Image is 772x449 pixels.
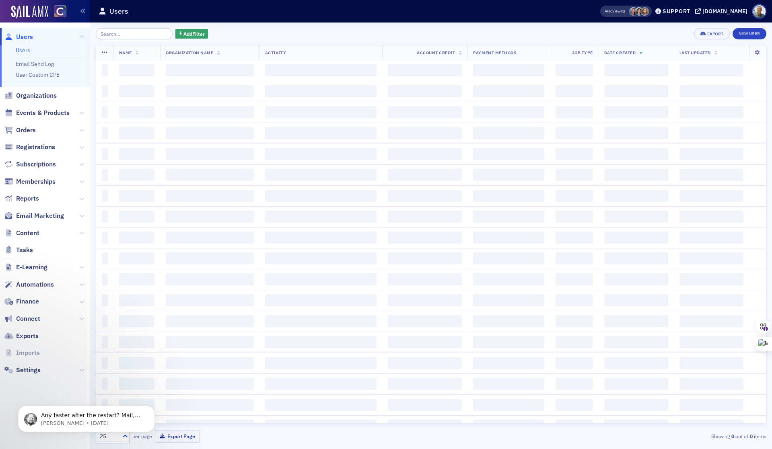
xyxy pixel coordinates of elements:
[16,229,39,238] span: Content
[16,71,60,78] a: User Custom CPE
[4,314,40,323] a: Connect
[16,47,30,54] a: Users
[16,109,70,117] span: Events & Products
[16,263,47,272] span: E-Learning
[16,246,33,254] span: Tasks
[35,31,139,38] p: Message from Aidan, sent 1w ago
[16,332,39,340] span: Exports
[4,91,57,100] a: Organizations
[54,5,66,18] img: SailAMX
[16,366,41,375] span: Settings
[4,177,56,186] a: Memberships
[16,314,40,323] span: Connect
[16,160,56,169] span: Subscriptions
[4,332,39,340] a: Exports
[16,143,55,152] span: Registrations
[4,246,33,254] a: Tasks
[4,109,70,117] a: Events & Products
[16,33,33,41] span: Users
[16,211,64,220] span: Email Marketing
[11,6,48,18] img: SailAMX
[48,5,66,19] a: View Homepage
[4,143,55,152] a: Registrations
[16,280,54,289] span: Automations
[16,177,56,186] span: Memberships
[4,194,39,203] a: Reports
[6,389,167,445] iframe: Intercom notifications message
[4,229,39,238] a: Content
[4,211,64,220] a: Email Marketing
[35,23,134,102] span: Any faster after the restart? Mail, Messages, and Photos seem high but I don't think that is too ...
[4,263,47,272] a: E-Learning
[16,91,57,100] span: Organizations
[4,126,36,135] a: Orders
[16,194,39,203] span: Reports
[16,297,39,306] span: Finance
[16,126,36,135] span: Orders
[4,297,39,306] a: Finance
[4,366,41,375] a: Settings
[16,349,40,357] span: Imports
[16,60,54,68] a: Email Send Log
[4,33,33,41] a: Users
[4,349,40,357] a: Imports
[4,160,56,169] a: Subscriptions
[4,280,54,289] a: Automations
